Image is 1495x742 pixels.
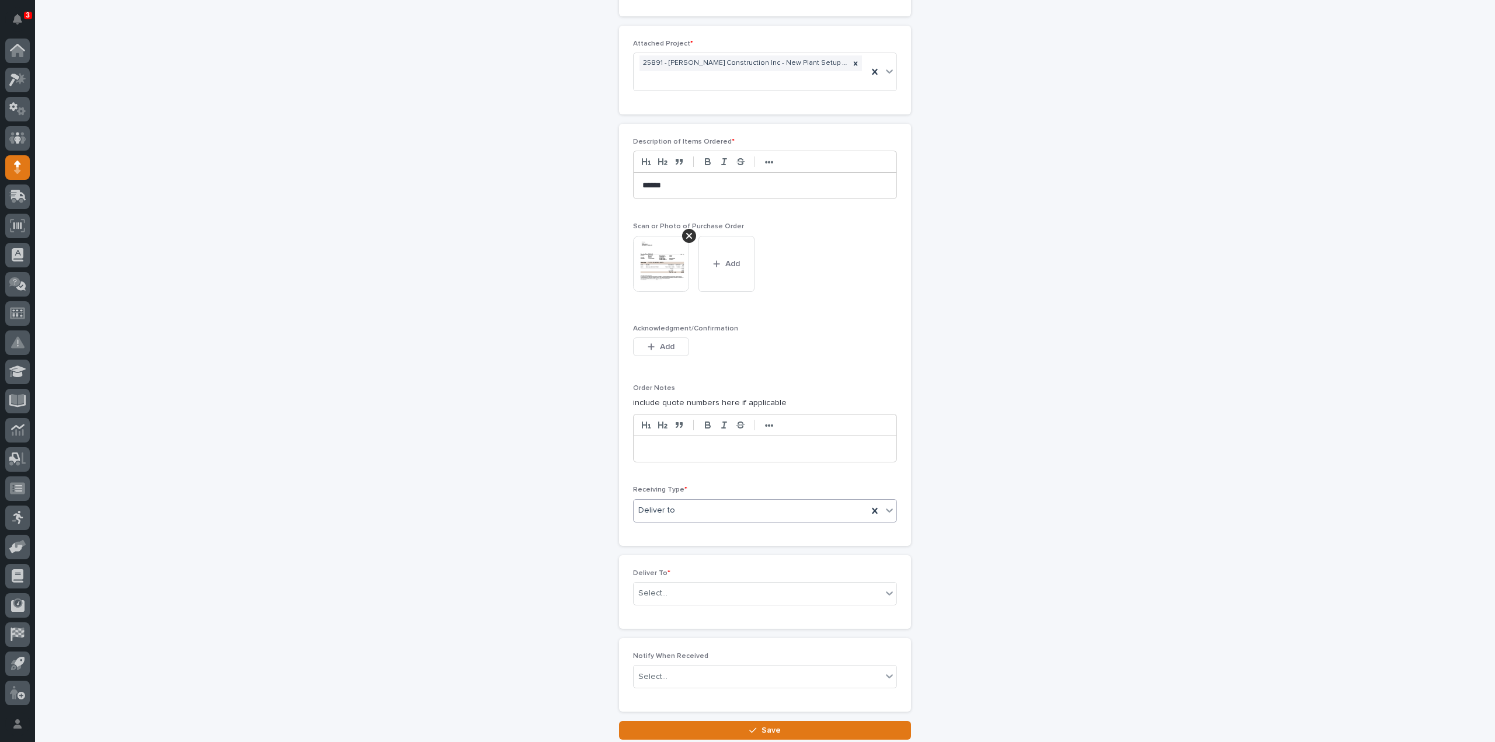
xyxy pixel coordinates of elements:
button: Notifications [5,7,30,32]
span: Order Notes [633,385,675,392]
span: Description of Items Ordered [633,138,735,145]
button: Save [619,721,911,740]
span: Scan or Photo of Purchase Order [633,223,744,230]
div: 25891 - [PERSON_NAME] Construction Inc - New Plant Setup - Mezzanine Project [639,55,849,71]
button: Add [698,236,755,292]
div: Select... [638,587,667,600]
strong: ••• [765,158,774,167]
span: Add [660,342,675,352]
span: Attached Project [633,40,693,47]
button: ••• [761,418,777,432]
span: Add [725,259,740,269]
span: Receiving Type [633,486,687,493]
p: 3 [26,11,30,19]
button: ••• [761,155,777,169]
button: Add [633,337,689,356]
span: Deliver to [638,504,675,517]
div: Notifications3 [15,14,30,33]
p: include quote numbers here if applicable [633,397,897,409]
strong: ••• [765,421,774,430]
span: Acknowledgment/Confirmation [633,325,738,332]
span: Deliver To [633,570,670,577]
span: Save [762,725,781,736]
div: Select... [638,671,667,683]
span: Notify When Received [633,653,708,660]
